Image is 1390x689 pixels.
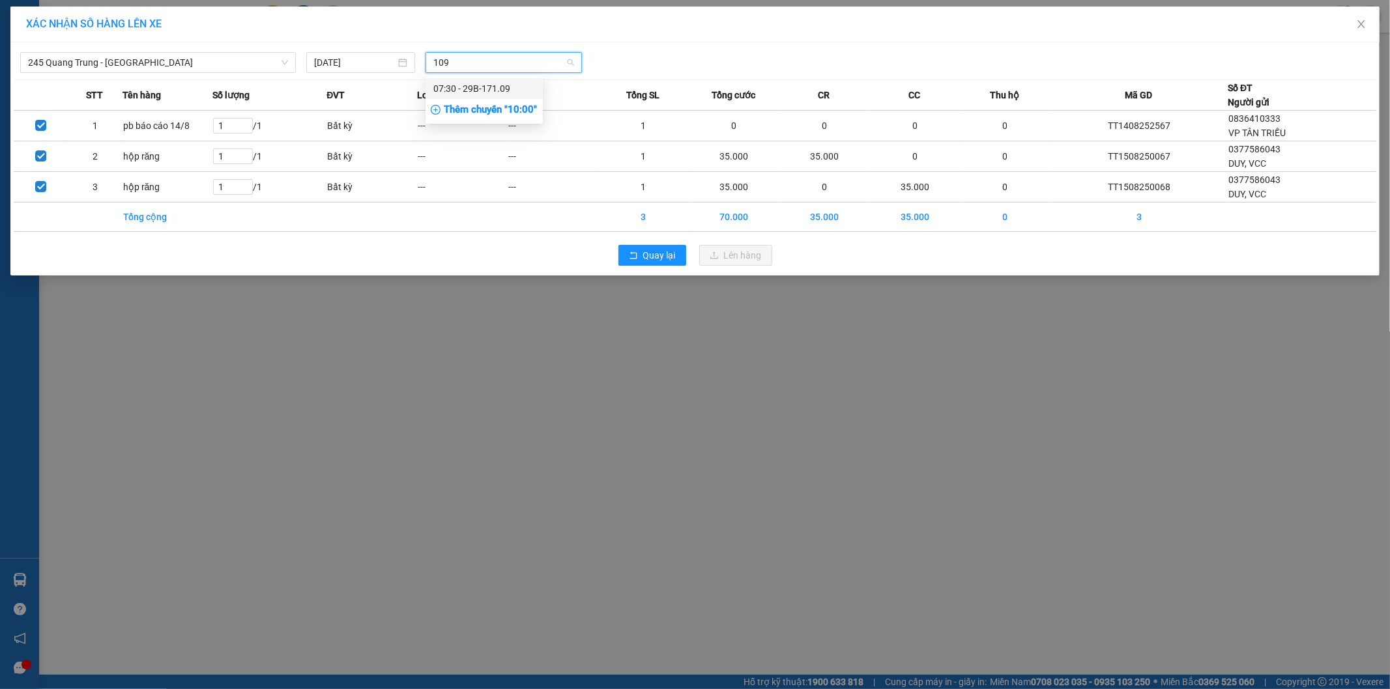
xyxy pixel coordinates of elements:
td: / 1 [212,141,326,172]
td: 35.000 [869,203,960,232]
span: plus-circle [431,105,441,115]
span: Mã GD [1125,88,1153,102]
span: CR [818,88,830,102]
td: 35.000 [689,141,779,172]
span: Quay lại [643,248,676,262]
b: GỬI : VP [GEOGRAPHIC_DATA] [16,89,194,132]
td: 2 [68,141,122,172]
td: --- [417,141,508,172]
span: Thu hộ [991,88,1020,102]
td: pb báo cáo 14/8 [123,111,213,141]
td: 35.000 [779,141,870,172]
td: 35.000 [779,203,870,232]
span: XÁC NHẬN SỐ HÀNG LÊN XE [26,18,162,30]
td: 0 [689,111,779,141]
td: 1 [598,111,689,141]
img: logo.jpg [16,16,114,81]
td: --- [508,141,598,172]
span: 0377586043 [1228,144,1281,154]
td: / 1 [212,172,326,203]
td: 0 [869,111,960,141]
div: Thêm chuyến " 10:00 " [426,99,543,121]
td: / 1 [212,111,326,141]
span: rollback [629,251,638,261]
td: 1 [68,111,122,141]
span: close [1356,19,1367,29]
td: --- [417,172,508,203]
div: 07:30 - 29B-171.09 [433,81,535,96]
td: Bất kỳ [326,111,417,141]
button: Close [1343,7,1380,43]
span: 0836410333 [1228,113,1281,124]
td: hộp răng [123,172,213,203]
td: 3 [1050,203,1228,232]
td: --- [417,111,508,141]
td: 0 [960,141,1050,172]
td: Bất kỳ [326,141,417,172]
td: 3 [68,172,122,203]
td: 0 [779,111,870,141]
span: CC [908,88,920,102]
span: 245 Quang Trung - Thái Nguyên [28,53,288,72]
span: STT [86,88,103,102]
td: TT1408252567 [1050,111,1228,141]
input: 15/08/2025 [314,55,396,70]
button: uploadLên hàng [699,245,772,266]
td: 0 [960,172,1050,203]
td: TT1508250068 [1050,172,1228,203]
button: rollbackQuay lại [618,245,686,266]
td: 3 [598,203,689,232]
td: 0 [869,141,960,172]
span: Loại hàng [417,88,458,102]
span: Số lượng [212,88,250,102]
td: 1 [598,141,689,172]
span: Tên hàng [123,88,161,102]
td: hộp răng [123,141,213,172]
span: ĐVT [326,88,345,102]
td: --- [508,111,598,141]
td: 70.000 [689,203,779,232]
td: --- [508,172,598,203]
div: Số ĐT Người gửi [1228,81,1269,109]
span: Tổng SL [626,88,659,102]
span: DUY, VCC [1228,189,1266,199]
td: 1 [598,172,689,203]
td: Bất kỳ [326,172,417,203]
td: TT1508250067 [1050,141,1228,172]
td: 0 [779,172,870,203]
li: 271 - [PERSON_NAME] - [GEOGRAPHIC_DATA] - [GEOGRAPHIC_DATA] [122,32,545,48]
td: 0 [960,111,1050,141]
span: 0377586043 [1228,175,1281,185]
span: DUY, VCC [1228,158,1266,169]
td: Tổng cộng [123,203,213,232]
span: VP TÂN TRIỀU [1228,128,1286,138]
td: 0 [960,203,1050,232]
td: 35.000 [689,172,779,203]
span: Tổng cước [712,88,755,102]
td: 35.000 [869,172,960,203]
